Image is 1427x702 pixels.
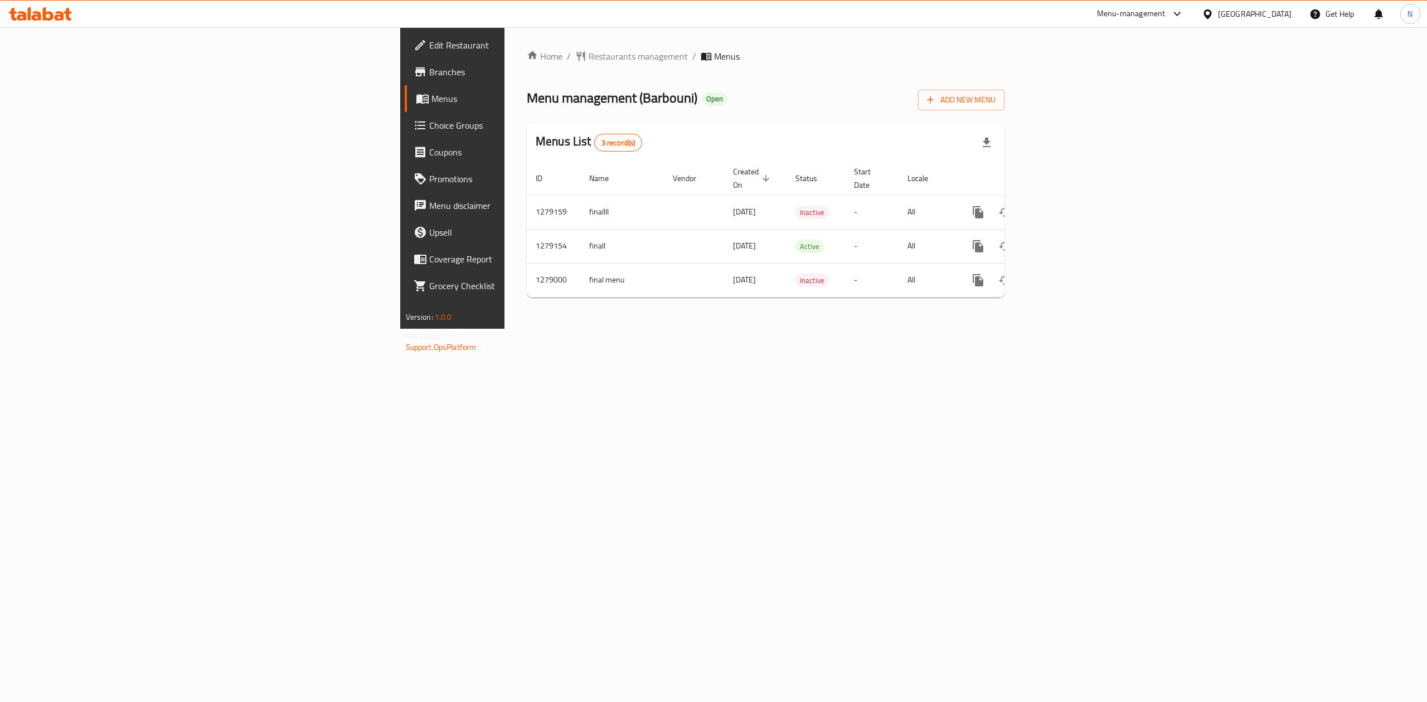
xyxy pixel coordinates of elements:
td: - [845,229,899,263]
li: / [692,50,696,63]
div: Export file [973,129,1000,156]
span: Get support on: [406,329,457,343]
span: Choice Groups [429,119,630,132]
span: [DATE] [733,204,756,219]
a: Choice Groups [405,112,639,139]
td: All [899,195,956,229]
button: Change Status [992,199,1018,226]
div: Total records count [594,134,643,152]
span: Menus [714,50,740,63]
span: Promotions [429,172,630,186]
div: Open [702,92,727,106]
span: Coupons [429,145,630,159]
span: Vendor [673,172,711,185]
span: Version: [406,310,433,324]
span: Inactive [795,206,829,219]
span: ID [536,172,557,185]
th: Actions [956,162,1081,196]
button: Change Status [992,233,1018,260]
a: Edit Restaurant [405,32,639,58]
a: Support.OpsPlatform [406,340,477,354]
span: [DATE] [733,272,756,287]
span: Add New Menu [927,93,996,107]
span: Open [702,94,727,104]
span: N [1407,8,1413,20]
td: All [899,263,956,297]
nav: breadcrumb [527,50,1004,63]
button: Change Status [992,267,1018,294]
span: Edit Restaurant [429,38,630,52]
a: Coverage Report [405,246,639,272]
a: Upsell [405,219,639,246]
span: Start Date [854,165,885,192]
span: Inactive [795,274,829,287]
span: Menus [431,92,630,105]
span: Status [795,172,832,185]
a: Branches [405,58,639,85]
span: Created On [733,165,773,192]
button: Add New Menu [918,90,1004,110]
h2: Menus List [536,133,642,152]
a: Grocery Checklist [405,272,639,299]
span: Name [589,172,623,185]
span: 3 record(s) [595,138,642,148]
span: Coverage Report [429,252,630,266]
span: Menu disclaimer [429,199,630,212]
a: Menu disclaimer [405,192,639,219]
button: more [965,233,992,260]
span: Branches [429,65,630,79]
td: - [845,263,899,297]
a: Promotions [405,165,639,192]
span: [DATE] [733,238,756,253]
a: Coupons [405,139,639,165]
span: Locale [907,172,943,185]
table: enhanced table [527,162,1081,298]
div: Menu-management [1097,7,1166,21]
td: All [899,229,956,263]
span: Active [795,240,824,253]
a: Menus [405,85,639,112]
td: - [845,195,899,229]
button: more [965,267,992,294]
span: 1.0.0 [435,310,452,324]
span: Upsell [429,226,630,239]
span: Grocery Checklist [429,279,630,292]
button: more [965,199,992,226]
div: [GEOGRAPHIC_DATA] [1218,8,1292,20]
